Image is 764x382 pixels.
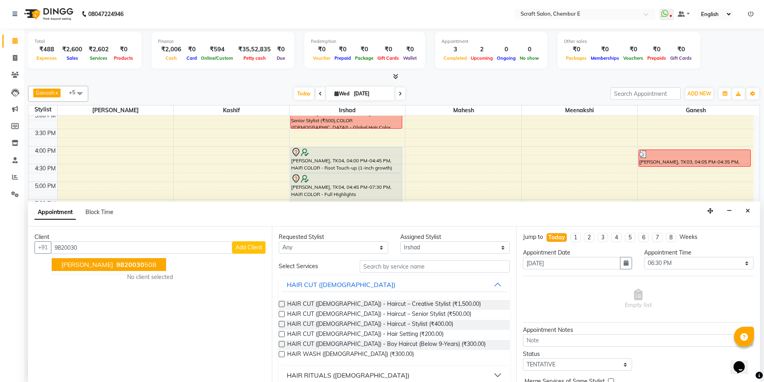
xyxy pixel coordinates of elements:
[279,233,388,241] div: Requested Stylist
[611,233,622,242] li: 4
[621,55,645,61] span: Vouchers
[33,147,57,155] div: 4:00 PM
[174,105,289,115] span: Kashif
[495,45,518,54] div: 0
[88,55,109,61] span: Services
[287,370,409,380] div: HAIR RITUALS ([DEMOGRAPHIC_DATA])
[235,45,274,54] div: ₹35,52,835
[469,55,495,61] span: Upcoming
[644,249,754,257] div: Appointment Time
[51,241,232,254] input: Search by Name/Mobile/Email/Code
[54,273,246,281] div: No client selected
[184,55,199,61] span: Card
[85,45,112,54] div: ₹2,602
[495,55,518,61] span: Ongoing
[34,38,135,45] div: Total
[69,89,81,95] span: +5
[610,87,681,100] input: Search Appointment
[564,45,589,54] div: ₹0
[311,45,332,54] div: ₹0
[523,326,754,334] div: Appointment Notes
[666,233,676,242] li: 8
[570,233,581,242] li: 1
[33,111,57,120] div: 3:00 PM
[638,105,754,115] span: Ganesh
[55,89,58,96] a: x
[625,233,635,242] li: 5
[668,55,694,61] span: Gift Cards
[351,88,391,100] input: 2025-09-03
[33,182,57,190] div: 5:00 PM
[287,320,453,330] span: HAIR CUT ([DEMOGRAPHIC_DATA]) - Haircut – Stylist (₹400.00)
[598,233,608,242] li: 3
[287,350,414,360] span: HAIR WASH ([DEMOGRAPHIC_DATA]) (₹300.00)
[685,88,713,99] button: ADD NEW
[65,55,80,61] span: Sales
[668,45,694,54] div: ₹0
[34,241,51,254] button: +91
[33,200,57,208] div: 5:30 PM
[275,55,287,61] span: Due
[589,55,621,61] span: Memberships
[274,45,288,54] div: ₹0
[282,277,506,292] button: HAIR CUT ([DEMOGRAPHIC_DATA])
[523,350,632,358] div: Status
[61,261,113,269] span: [PERSON_NAME]
[589,45,621,54] div: ₹0
[273,262,354,271] div: Select Services
[291,147,402,172] div: [PERSON_NAME], TK04, 04:00 PM-04:45 PM, HAIR COLOR - Root Touch-up (1-inch growth)
[235,244,262,251] span: Add Client
[400,233,510,241] div: Assigned Stylist
[34,205,76,220] span: Appointment
[639,150,750,166] div: [PERSON_NAME], TK03, 04:05 PM-04:35 PM, HAIR CUT ([DEMOGRAPHIC_DATA]) - Haircut – Senior Stylist ...
[88,3,124,25] b: 08047224946
[360,260,510,273] input: Search by service name
[638,233,649,242] li: 6
[34,55,59,61] span: Expenses
[375,55,401,61] span: Gift Cards
[645,55,668,61] span: Prepaids
[33,164,57,173] div: 4:30 PM
[287,330,444,340] span: HAIR CUT ([DEMOGRAPHIC_DATA]) - Hair Setting (₹200.00)
[645,45,668,54] div: ₹0
[184,45,199,54] div: ₹0
[564,55,589,61] span: Packages
[28,105,57,114] div: Stylist
[730,350,756,374] iframe: chat widget
[679,233,697,241] div: Weeks
[405,105,521,115] span: Mahesh
[232,241,265,254] button: Add Client
[115,261,156,269] ngb-highlight: 508
[116,261,144,269] span: 9820030
[332,45,353,54] div: ₹0
[469,45,495,54] div: 2
[311,38,419,45] div: Redemption
[518,45,541,54] div: 0
[523,249,632,257] div: Appointment Date
[621,45,645,54] div: ₹0
[353,55,375,61] span: Package
[401,45,419,54] div: ₹0
[164,55,179,61] span: Cash
[375,45,401,54] div: ₹0
[311,55,332,61] span: Voucher
[584,233,594,242] li: 2
[241,55,268,61] span: Petty cash
[442,55,469,61] span: Completed
[652,233,663,242] li: 7
[158,38,288,45] div: Finance
[33,129,57,137] div: 3:30 PM
[564,38,694,45] div: Other sales
[523,233,543,241] div: Jump to
[287,300,481,310] span: HAIR CUT ([DEMOGRAPHIC_DATA]) - Haircut – Creative Stylist (₹1,500.00)
[58,105,173,115] span: [PERSON_NAME]
[20,3,75,25] img: logo
[522,105,637,115] span: Meenakshi
[34,45,59,54] div: ₹488
[287,340,486,350] span: HAIR CUT ([DEMOGRAPHIC_DATA]) - Boy Haircut (Below 9-Years) (₹300.00)
[287,280,395,289] div: HAIR CUT ([DEMOGRAPHIC_DATA])
[112,55,135,61] span: Products
[290,105,405,115] span: Irshad
[548,233,565,242] div: Today
[36,89,55,96] span: Ganesh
